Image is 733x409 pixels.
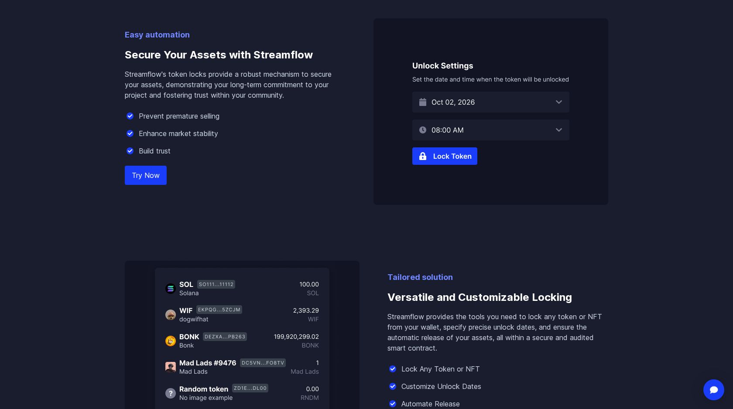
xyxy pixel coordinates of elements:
div: Open Intercom Messenger [703,379,724,400]
p: Build trust [139,146,171,156]
p: Easy automation [125,29,346,41]
h3: Secure Your Assets with Streamflow [125,41,346,69]
p: Streamflow provides the tools you need to lock any token or NFT from your wallet, specify precise... [387,311,608,353]
p: Enhance market stability [139,128,218,139]
p: Customize Unlock Dates [401,381,481,392]
p: Streamflow's token locks provide a robust mechanism to secure your assets, demonstrating your lon... [125,69,346,100]
p: Lock Any Token or NFT [401,364,480,374]
a: Try Now [125,166,167,185]
p: Prevent premature selling [139,111,219,121]
p: Tailored solution [387,271,608,283]
h3: Versatile and Customizable Locking [387,283,608,311]
p: Automate Release [401,399,460,409]
img: Secure Your Assets with Streamflow [373,18,608,205]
